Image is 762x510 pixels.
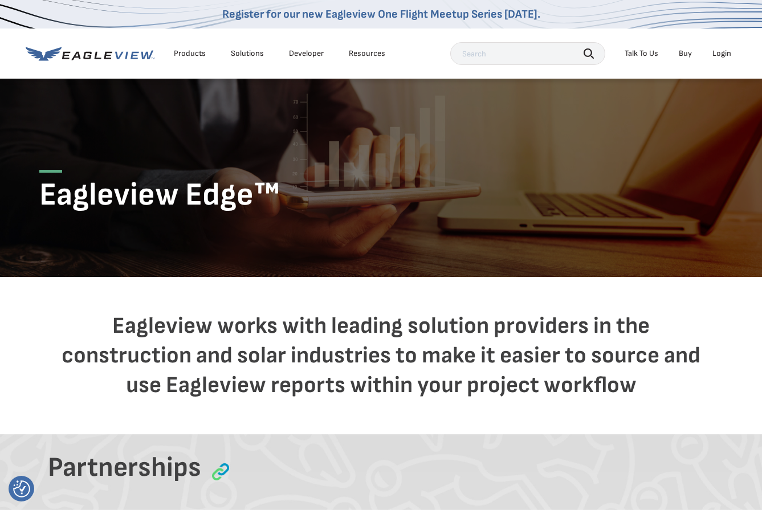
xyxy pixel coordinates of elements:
a: Register for our new Eagleview One Flight Meetup Series [DATE]. [222,7,540,21]
a: Buy [679,48,692,59]
h3: Partnerships [48,451,201,484]
div: Talk To Us [625,48,658,59]
button: Consent Preferences [13,480,30,497]
h1: Eagleview Edge™ [39,170,723,215]
img: Revisit consent button [13,480,30,497]
div: Products [174,48,206,59]
div: Solutions [231,48,264,59]
a: Developer [289,48,324,59]
input: Search [450,42,605,65]
img: partnerships icon [212,463,229,480]
h4: Eagleview works with leading solution providers in the construction and solar industries to make ... [56,311,706,400]
div: Resources [349,48,385,59]
div: Login [712,48,731,59]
